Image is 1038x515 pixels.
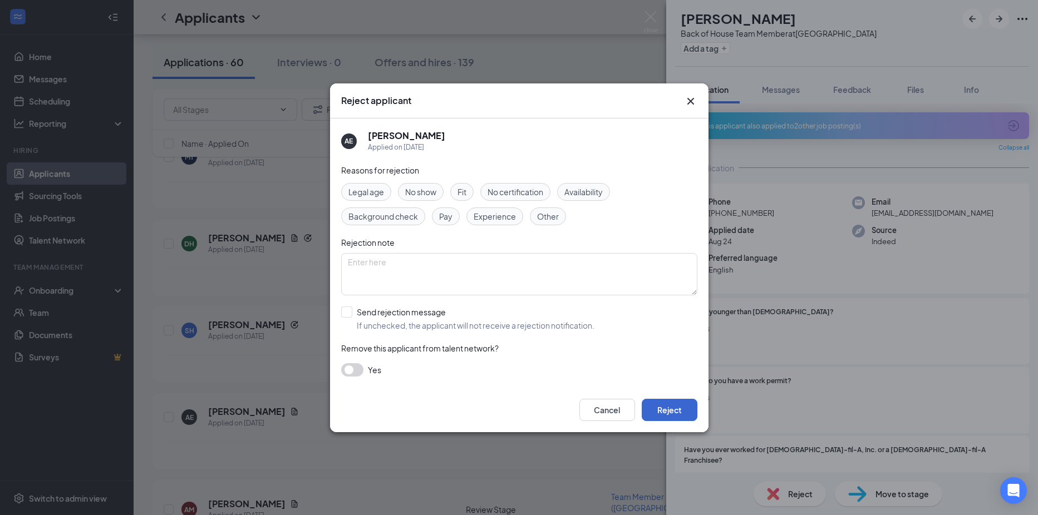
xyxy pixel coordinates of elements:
[579,399,635,421] button: Cancel
[405,186,436,198] span: No show
[684,95,697,108] svg: Cross
[684,95,697,108] button: Close
[457,186,466,198] span: Fit
[1000,477,1027,504] div: Open Intercom Messenger
[348,186,384,198] span: Legal age
[341,237,395,247] span: Rejection note
[439,210,452,222] span: Pay
[341,343,499,353] span: Remove this applicant from talent network?
[488,186,543,198] span: No certification
[368,363,381,377] span: Yes
[642,399,697,421] button: Reject
[345,136,353,146] div: AE
[368,142,445,153] div: Applied on [DATE]
[348,210,418,222] span: Background check
[537,210,559,222] span: Other
[474,210,516,222] span: Experience
[368,130,445,142] h5: [PERSON_NAME]
[341,95,411,107] h3: Reject applicant
[341,165,419,175] span: Reasons for rejection
[564,186,603,198] span: Availability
